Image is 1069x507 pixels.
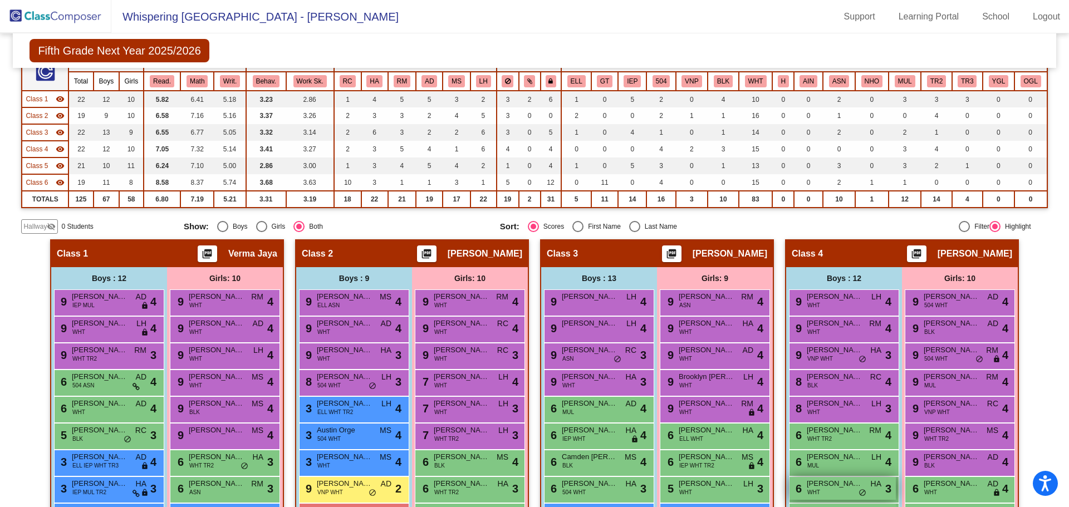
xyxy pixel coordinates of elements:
[772,124,794,141] td: 0
[56,111,65,120] mat-icon: visibility
[26,111,48,121] span: Class 2
[676,91,708,107] td: 0
[443,157,470,174] td: 4
[958,75,977,87] button: TR3
[144,124,180,141] td: 6.55
[94,91,119,107] td: 12
[855,72,889,91] th: Native Hawaiian/Pacific Islander
[794,141,823,157] td: 0
[823,157,855,174] td: 3
[646,91,675,107] td: 2
[708,174,738,191] td: 0
[388,191,416,208] td: 21
[624,75,641,87] button: IEP
[246,157,286,174] td: 2.86
[26,144,48,154] span: Class 4
[921,174,952,191] td: 0
[144,141,180,157] td: 7.05
[388,141,416,157] td: 5
[497,72,519,91] th: Keep away students
[794,124,823,141] td: 0
[470,72,497,91] th: Lydia Harry-Williams
[591,91,618,107] td: 0
[927,75,946,87] button: TR2
[443,141,470,157] td: 1
[1014,91,1047,107] td: 0
[443,72,470,91] th: Michael Seabrook
[772,91,794,107] td: 0
[56,128,65,137] mat-icon: visibility
[421,75,437,87] button: AD
[22,157,68,174] td: Kerry Kuhn - No Class Name
[541,174,562,191] td: 12
[662,245,681,262] button: Print Students Details
[94,141,119,157] td: 12
[676,141,708,157] td: 2
[983,91,1014,107] td: 0
[388,91,416,107] td: 5
[708,91,738,107] td: 4
[561,141,591,157] td: 0
[1014,157,1047,174] td: 0
[676,72,708,91] th: Very Needy Parent
[119,174,144,191] td: 8
[618,141,646,157] td: 0
[676,174,708,191] td: 0
[497,141,519,157] td: 4
[470,157,497,174] td: 2
[739,141,773,157] td: 15
[794,174,823,191] td: 0
[416,157,443,174] td: 5
[286,191,334,208] td: 3.19
[470,124,497,141] td: 6
[591,174,618,191] td: 11
[889,174,921,191] td: 1
[361,72,388,91] th: Heather Allen
[921,157,952,174] td: 2
[889,124,921,141] td: 2
[561,174,591,191] td: 0
[497,157,519,174] td: 1
[22,107,68,124] td: Jacqueline Miteff - No Class Name
[68,107,94,124] td: 19
[497,124,519,141] td: 3
[340,75,356,87] button: RC
[94,72,119,91] th: Boys
[519,91,541,107] td: 2
[416,191,443,208] td: 19
[921,124,952,141] td: 1
[119,91,144,107] td: 10
[772,107,794,124] td: 0
[921,91,952,107] td: 3
[519,157,541,174] td: 0
[794,157,823,174] td: 0
[68,191,94,208] td: 125
[541,72,562,91] th: Keep with teacher
[286,107,334,124] td: 3.26
[361,157,388,174] td: 3
[361,141,388,157] td: 3
[890,8,968,26] a: Learning Portal
[416,107,443,124] td: 2
[497,107,519,124] td: 3
[334,107,361,124] td: 2
[618,174,646,191] td: 0
[855,174,889,191] td: 1
[68,157,94,174] td: 21
[772,72,794,91] th: Hispanic
[681,75,702,87] button: VNP
[286,91,334,107] td: 2.86
[286,141,334,157] td: 3.27
[443,107,470,124] td: 4
[30,39,209,62] span: Fifth Grade Next Year 2025/2026
[708,141,738,157] td: 3
[246,91,286,107] td: 3.23
[823,124,855,141] td: 2
[646,157,675,174] td: 3
[653,75,670,87] button: 504
[361,91,388,107] td: 4
[823,174,855,191] td: 2
[921,72,952,91] th: Tier 2
[895,75,915,87] button: MUL
[794,107,823,124] td: 0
